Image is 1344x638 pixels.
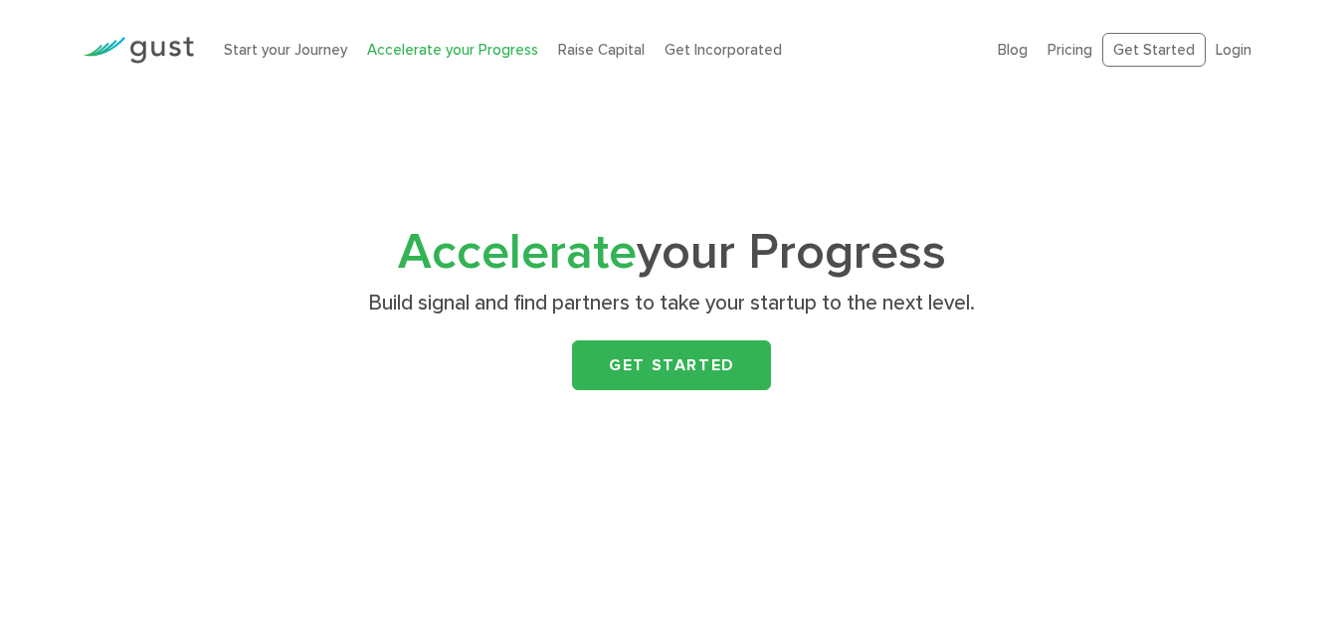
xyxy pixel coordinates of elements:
[1048,41,1092,59] a: Pricing
[279,230,1064,276] h1: your Progress
[367,41,538,59] a: Accelerate your Progress
[83,37,194,64] img: Gust Logo
[665,41,782,59] a: Get Incorporated
[572,340,771,390] a: Get Started
[224,41,347,59] a: Start your Journey
[1102,33,1206,68] a: Get Started
[998,41,1028,59] a: Blog
[1216,41,1251,59] a: Login
[398,223,637,282] span: Accelerate
[287,290,1057,318] p: Build signal and find partners to take your startup to the next level.
[558,41,645,59] a: Raise Capital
